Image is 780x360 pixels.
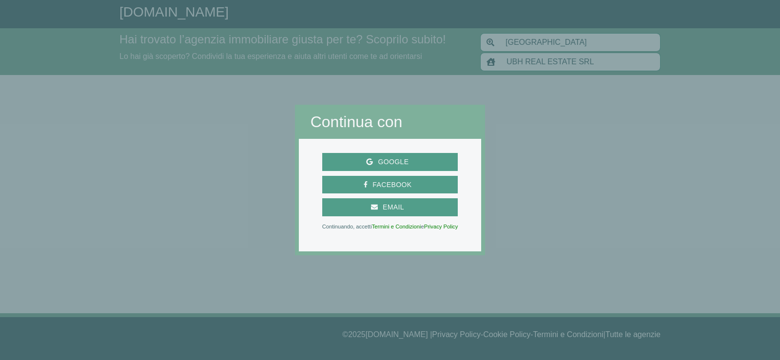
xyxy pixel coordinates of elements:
span: Facebook [368,179,416,191]
span: Google [373,156,413,168]
button: Google [322,153,458,171]
h2: Continua con [311,113,470,131]
button: Facebook [322,176,458,194]
p: Continuando, accetti e [322,224,458,229]
span: Email [378,201,409,213]
button: Email [322,198,458,216]
a: Termini e Condizioni [372,224,421,229]
a: Privacy Policy [424,224,458,229]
